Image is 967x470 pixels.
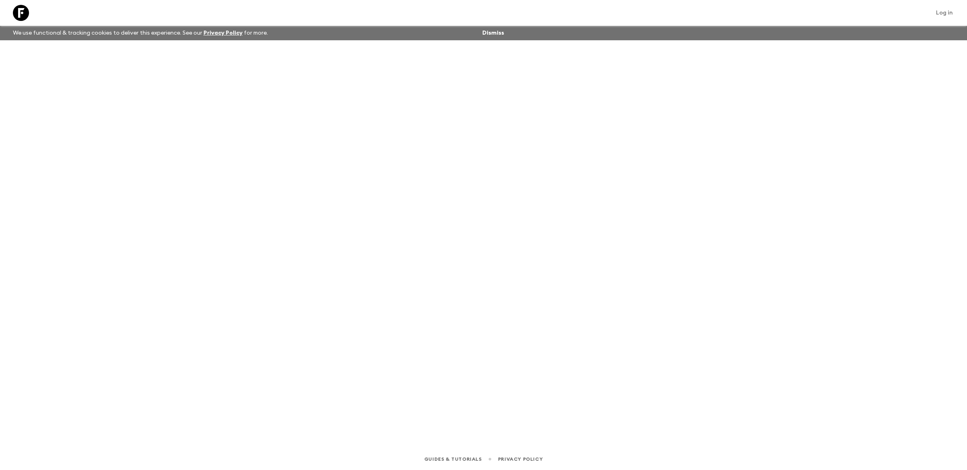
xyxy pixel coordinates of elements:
a: Log in [932,7,957,19]
a: Privacy Policy [498,455,543,464]
a: Privacy Policy [203,30,243,36]
button: Dismiss [480,27,506,39]
p: We use functional & tracking cookies to deliver this experience. See our for more. [10,26,271,40]
a: Guides & Tutorials [424,455,482,464]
